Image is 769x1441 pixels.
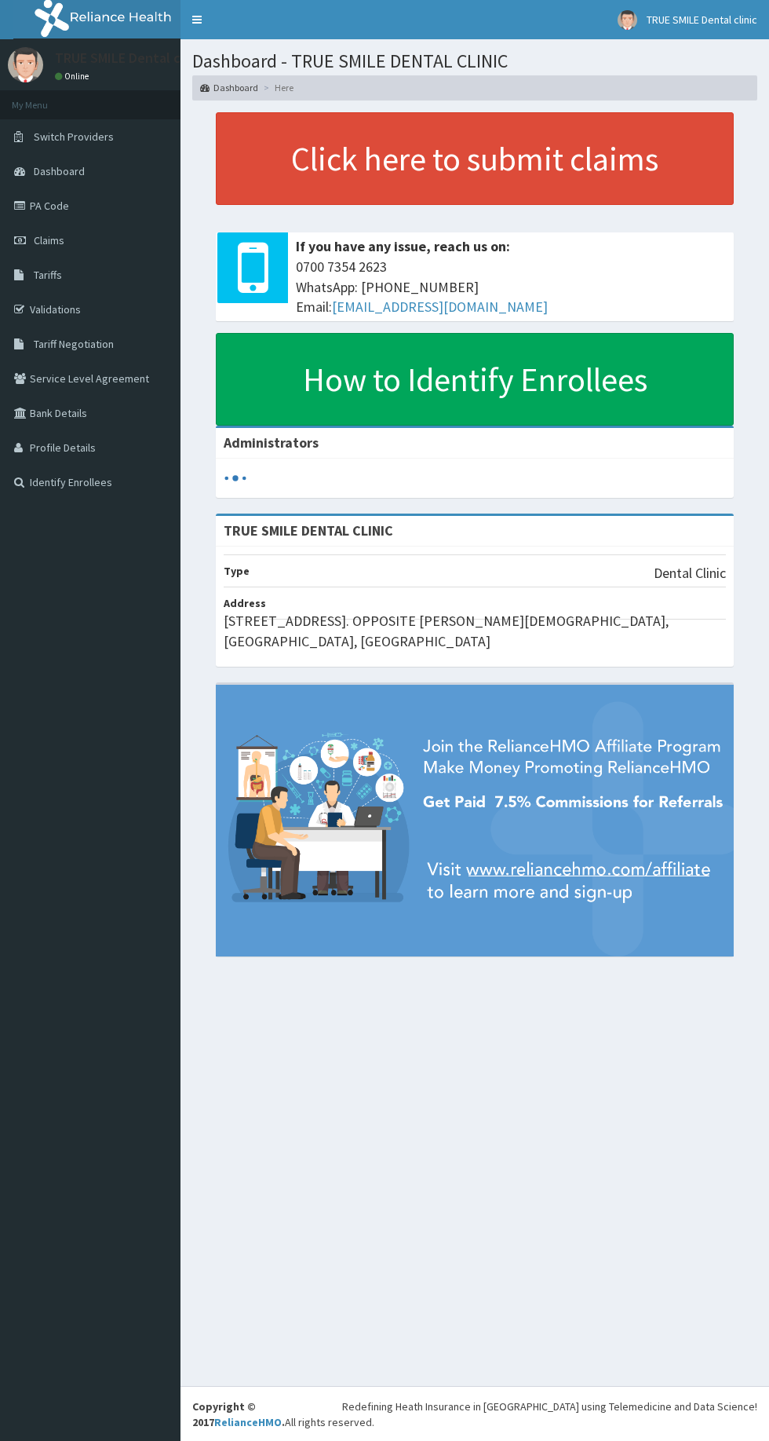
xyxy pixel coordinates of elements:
span: Dashboard [34,164,85,178]
p: [STREET_ADDRESS]. OPPOSITE [PERSON_NAME][DEMOGRAPHIC_DATA], [GEOGRAPHIC_DATA], [GEOGRAPHIC_DATA] [224,611,726,651]
a: How to Identify Enrollees [216,333,734,426]
b: Type [224,564,250,578]
span: Claims [34,233,64,247]
strong: TRUE SMILE DENTAL CLINIC [224,521,393,539]
b: If you have any issue, reach us on: [296,237,510,255]
a: Dashboard [200,81,258,94]
span: Switch Providers [34,130,114,144]
svg: audio-loading [224,466,247,490]
span: Tariff Negotiation [34,337,114,351]
img: User Image [8,47,43,82]
p: TRUE SMILE Dental clinic [55,51,206,65]
a: [EMAIL_ADDRESS][DOMAIN_NAME] [332,298,548,316]
li: Here [260,81,293,94]
b: Address [224,596,266,610]
span: Tariffs [34,268,62,282]
img: User Image [618,10,637,30]
span: 0700 7354 2623 WhatsApp: [PHONE_NUMBER] Email: [296,257,726,317]
div: Redefining Heath Insurance in [GEOGRAPHIC_DATA] using Telemedicine and Data Science! [342,1399,757,1414]
span: TRUE SMILE Dental clinic [647,13,757,27]
h1: Dashboard - TRUE SMILE DENTAL CLINIC [192,51,757,71]
img: provider-team-banner.png [216,685,734,956]
b: Administrators [224,433,319,452]
strong: Copyright © 2017 . [192,1399,285,1429]
a: RelianceHMO [214,1415,282,1429]
p: Dental Clinic [654,563,726,583]
a: Click here to submit claims [216,112,734,205]
a: Online [55,71,93,82]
